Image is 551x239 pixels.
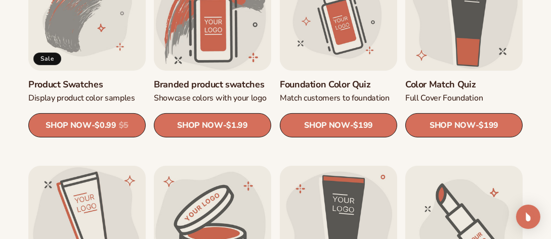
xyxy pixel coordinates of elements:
[28,113,146,137] a: SHOP NOW- $0.99 $5
[405,79,523,90] a: Color Match Quiz
[119,121,129,130] s: $5
[46,121,91,130] span: SHOP NOW
[430,121,475,130] span: SHOP NOW
[95,121,116,130] span: $0.99
[154,79,271,90] a: Branded product swatches
[280,79,397,90] a: Foundation Color Quiz
[405,113,523,137] a: SHOP NOW- $199
[154,113,271,137] a: SHOP NOW- $1.99
[304,121,350,130] span: SHOP NOW
[28,79,146,90] a: Product Swatches
[280,113,397,137] a: SHOP NOW- $199
[353,121,373,130] span: $199
[479,121,498,130] span: $199
[227,121,248,130] span: $1.99
[516,205,540,229] div: Open Intercom Messenger
[178,121,223,130] span: SHOP NOW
